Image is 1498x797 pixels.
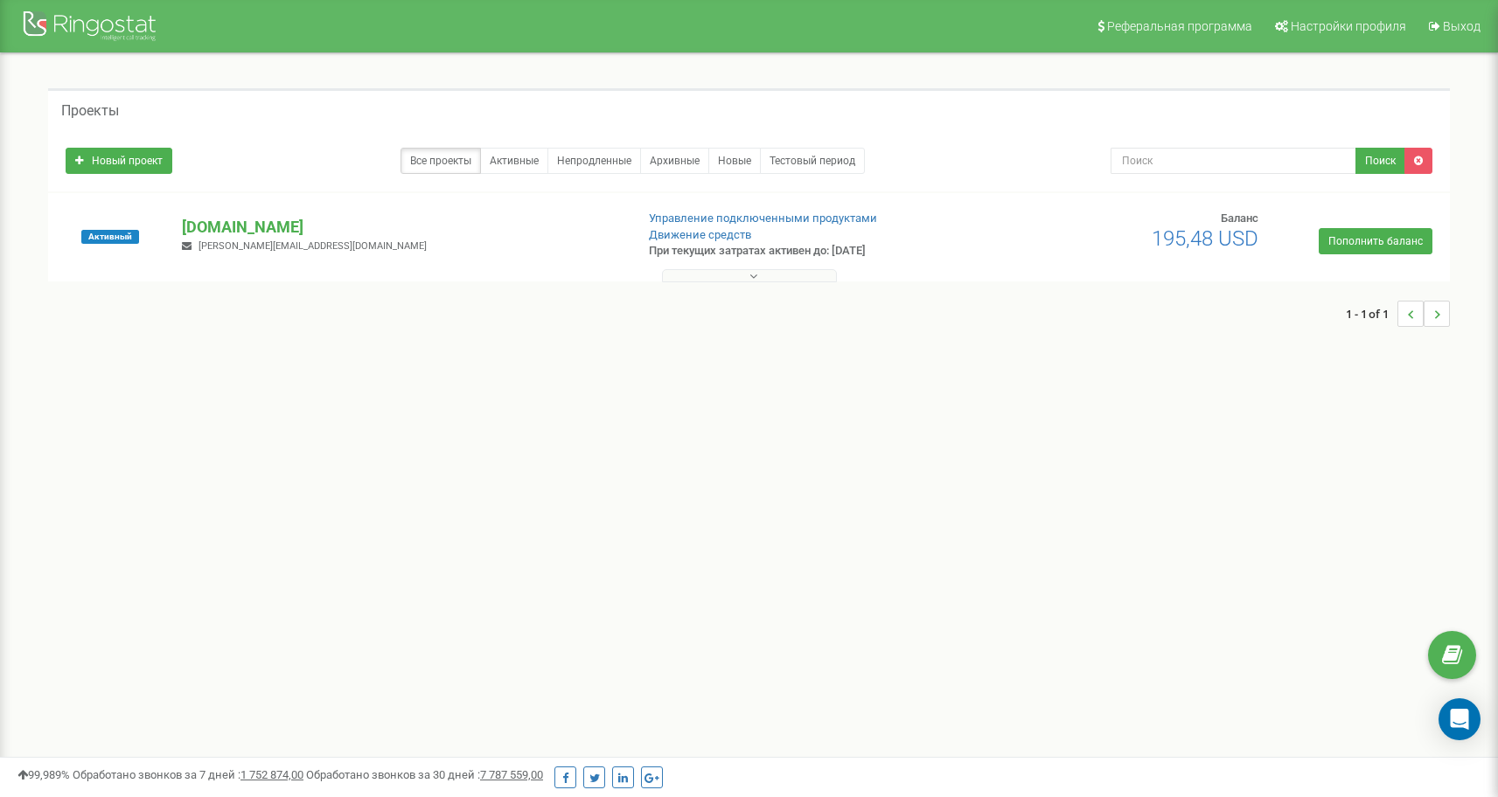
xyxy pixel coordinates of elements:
span: Реферальная программа [1107,19,1252,33]
a: Тестовый период [760,148,865,174]
span: Обработано звонков за 30 дней : [306,768,543,781]
span: 1 - 1 of 1 [1346,301,1397,327]
span: Выход [1443,19,1481,33]
div: Open Intercom Messenger [1439,698,1481,740]
h5: Проекты [61,103,119,119]
span: 195,48 USD [1152,226,1258,251]
a: Новый проект [66,148,172,174]
a: Активные [480,148,548,174]
a: Новые [708,148,761,174]
span: Активный [81,230,139,244]
a: Все проекты [401,148,481,174]
a: Управление подключенными продуктами [649,211,877,225]
a: Архивные [640,148,709,174]
span: 99,989% [17,768,70,781]
button: Поиск [1355,148,1405,174]
span: Настройки профиля [1291,19,1406,33]
p: [DOMAIN_NAME] [182,216,620,239]
input: Поиск [1111,148,1356,174]
u: 1 752 874,00 [240,768,303,781]
p: При текущих затратах активен до: [DATE] [649,243,971,260]
span: [PERSON_NAME][EMAIL_ADDRESS][DOMAIN_NAME] [199,240,427,252]
span: Баланс [1221,211,1258,225]
a: Движение средств [649,228,751,241]
nav: ... [1346,283,1450,344]
a: Непродленные [547,148,641,174]
a: Пополнить баланс [1319,228,1432,254]
u: 7 787 559,00 [480,768,543,781]
span: Обработано звонков за 7 дней : [73,768,303,781]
